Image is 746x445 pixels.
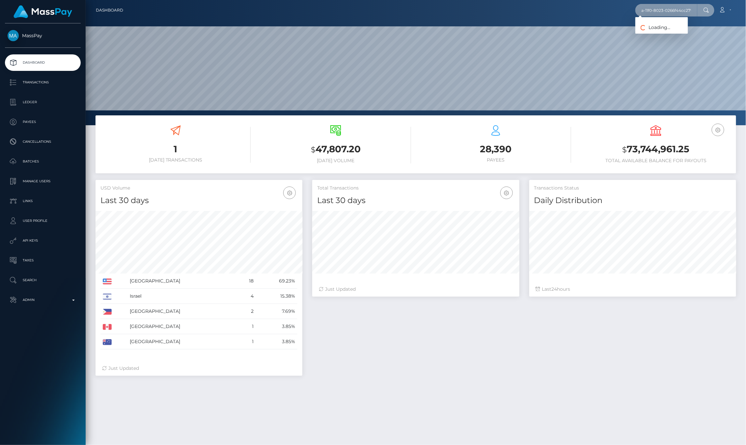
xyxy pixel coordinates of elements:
td: [GEOGRAPHIC_DATA] [127,334,237,349]
h6: Payees [421,157,571,163]
td: Israel [127,289,237,304]
td: 7.69% [256,304,297,319]
a: Manage Users [5,173,81,190]
h3: 73,744,961.25 [581,143,731,156]
img: IL.png [103,294,112,300]
img: MassPay Logo [14,5,72,18]
h4: Last 30 days [100,195,297,206]
h4: Last 30 days [317,195,514,206]
img: PH.png [103,309,112,315]
td: [GEOGRAPHIC_DATA] [127,274,237,289]
h3: 28,390 [421,143,571,156]
img: MassPay [8,30,19,41]
p: Links [8,196,78,206]
td: 3.85% [256,334,297,349]
td: 1 [237,334,256,349]
h3: 1 [100,143,251,156]
p: Payees [8,117,78,127]
h5: USD Volume [100,185,297,192]
a: Taxes [5,252,81,269]
h6: [DATE] Volume [261,158,411,163]
td: 1 [237,319,256,334]
a: Search [5,272,81,288]
img: CA.png [103,324,112,330]
div: Just Updated [102,365,296,372]
h5: Transactions Status [534,185,731,192]
p: Cancellations [8,137,78,147]
a: Transactions [5,74,81,91]
small: $ [311,145,316,154]
p: API Keys [8,236,78,246]
a: Ledger [5,94,81,110]
td: 69.23% [256,274,297,289]
td: 15.38% [256,289,297,304]
a: Payees [5,114,81,130]
h3: 47,807.20 [261,143,411,156]
img: AU.png [103,339,112,345]
div: Last hours [536,286,730,293]
td: 4 [237,289,256,304]
p: Search [8,275,78,285]
p: Dashboard [8,58,78,68]
p: User Profile [8,216,78,226]
div: Just Updated [319,286,512,293]
h5: Total Transactions [317,185,514,192]
p: Batches [8,157,78,166]
a: User Profile [5,213,81,229]
span: MassPay [5,33,81,39]
td: [GEOGRAPHIC_DATA] [127,304,237,319]
h4: Daily Distribution [534,195,731,206]
a: Cancellations [5,133,81,150]
td: 2 [237,304,256,319]
td: 18 [237,274,256,289]
h6: Total Available Balance for Payouts [581,158,731,163]
a: Links [5,193,81,209]
td: [GEOGRAPHIC_DATA] [127,319,237,334]
p: Taxes [8,255,78,265]
p: Manage Users [8,176,78,186]
input: Search... [635,4,697,16]
a: Dashboard [96,3,123,17]
small: $ [622,145,627,154]
p: Transactions [8,77,78,87]
a: Admin [5,292,81,308]
span: Loading... [635,24,670,30]
a: Batches [5,153,81,170]
p: Admin [8,295,78,305]
p: Ledger [8,97,78,107]
h6: [DATE] Transactions [100,157,251,163]
a: API Keys [5,232,81,249]
img: US.png [103,279,112,284]
td: 3.85% [256,319,297,334]
a: Dashboard [5,54,81,71]
span: 24 [552,286,557,292]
